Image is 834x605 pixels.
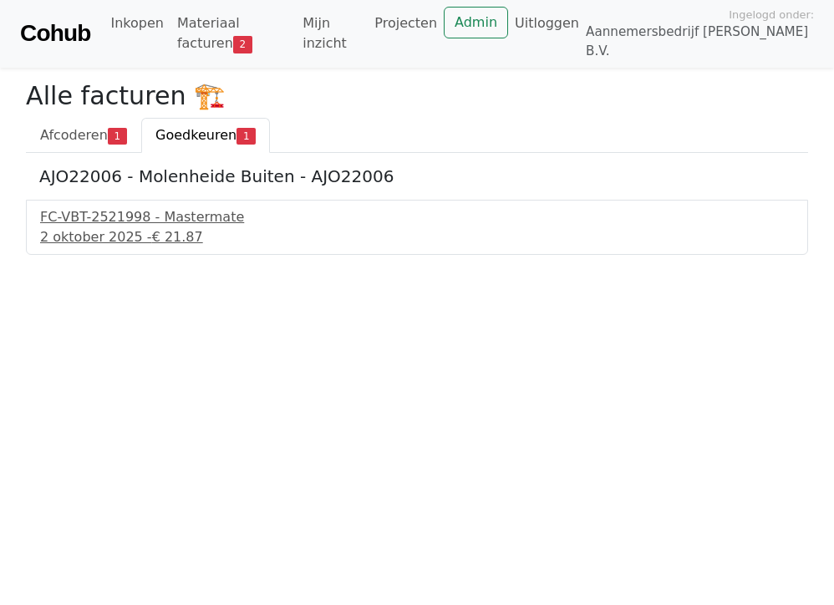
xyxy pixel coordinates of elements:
span: 2 [233,36,252,53]
a: Cohub [20,13,90,53]
span: € 21.87 [152,229,203,245]
h2: Alle facturen 🏗️ [26,81,808,111]
a: Goedkeuren1 [141,118,270,153]
div: FC-VBT-2521998 - Mastermate [40,207,794,227]
a: Afcoderen1 [26,118,141,153]
a: FC-VBT-2521998 - Mastermate2 oktober 2025 -€ 21.87 [40,207,794,247]
a: Uitloggen [508,7,586,40]
div: 2 oktober 2025 - [40,227,794,247]
span: Ingelogd onder: [729,7,814,23]
span: 1 [108,128,127,145]
a: Mijn inzicht [296,7,368,60]
a: Inkopen [104,7,170,40]
h5: AJO22006 - Molenheide Buiten - AJO22006 [39,166,795,186]
span: Goedkeuren [155,127,236,143]
span: 1 [236,128,256,145]
a: Projecten [368,7,444,40]
a: Admin [444,7,508,38]
a: Materiaal facturen2 [170,7,296,60]
span: Afcoderen [40,127,108,143]
span: Aannemersbedrijf [PERSON_NAME] B.V. [586,23,814,61]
